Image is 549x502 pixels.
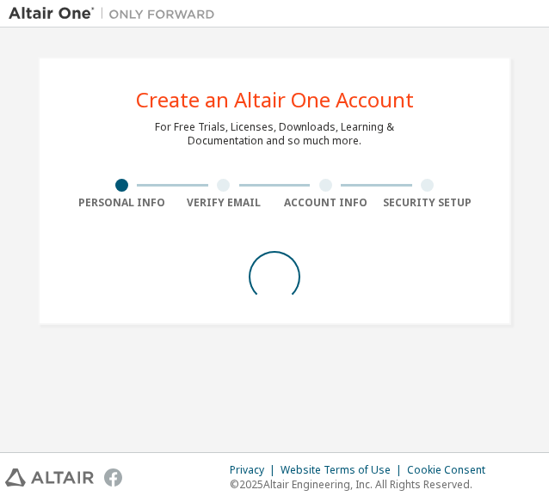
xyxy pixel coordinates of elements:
[274,196,377,210] div: Account Info
[9,5,224,22] img: Altair One
[230,477,496,492] p: © 2025 Altair Engineering, Inc. All Rights Reserved.
[230,463,281,477] div: Privacy
[136,89,414,110] div: Create an Altair One Account
[155,120,394,148] div: For Free Trials, Licenses, Downloads, Learning & Documentation and so much more.
[71,196,173,210] div: Personal Info
[407,463,496,477] div: Cookie Consent
[104,468,122,487] img: facebook.svg
[5,468,94,487] img: altair_logo.svg
[377,196,479,210] div: Security Setup
[281,463,407,477] div: Website Terms of Use
[173,196,275,210] div: Verify Email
